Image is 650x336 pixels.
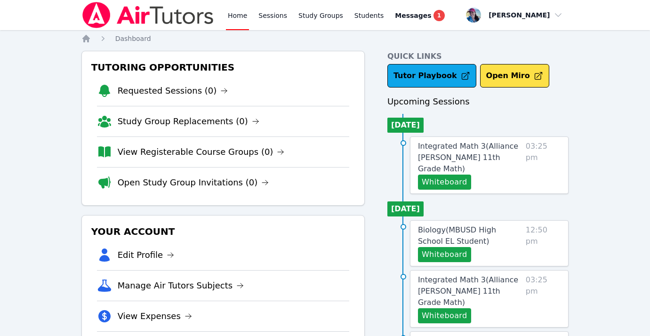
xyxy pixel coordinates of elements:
[526,141,561,190] span: 03:25 pm
[89,59,357,76] h3: Tutoring Opportunities
[118,279,244,292] a: Manage Air Tutors Subjects
[118,145,285,159] a: View Registerable Course Groups (0)
[418,274,522,308] a: Integrated Math 3(Alliance [PERSON_NAME] 11th Grade Math)
[418,275,518,307] span: Integrated Math 3 ( Alliance [PERSON_NAME] 11th Grade Math )
[526,224,561,262] span: 12:50 pm
[115,35,151,42] span: Dashboard
[387,51,569,62] h4: Quick Links
[418,224,522,247] a: Biology(MBUSD High School EL Student)
[418,247,471,262] button: Whiteboard
[118,115,259,128] a: Study Group Replacements (0)
[418,175,471,190] button: Whiteboard
[118,84,228,97] a: Requested Sessions (0)
[115,34,151,43] a: Dashboard
[526,274,561,323] span: 03:25 pm
[387,95,569,108] h3: Upcoming Sessions
[418,142,518,173] span: Integrated Math 3 ( Alliance [PERSON_NAME] 11th Grade Math )
[118,176,269,189] a: Open Study Group Invitations (0)
[418,225,496,246] span: Biology ( MBUSD High School EL Student )
[81,2,215,28] img: Air Tutors
[387,201,424,216] li: [DATE]
[81,34,569,43] nav: Breadcrumb
[118,248,175,262] a: Edit Profile
[89,223,357,240] h3: Your Account
[418,141,522,175] a: Integrated Math 3(Alliance [PERSON_NAME] 11th Grade Math)
[480,64,549,88] button: Open Miro
[387,118,424,133] li: [DATE]
[418,308,471,323] button: Whiteboard
[118,310,192,323] a: View Expenses
[387,64,476,88] a: Tutor Playbook
[395,11,431,20] span: Messages
[433,10,445,21] span: 1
